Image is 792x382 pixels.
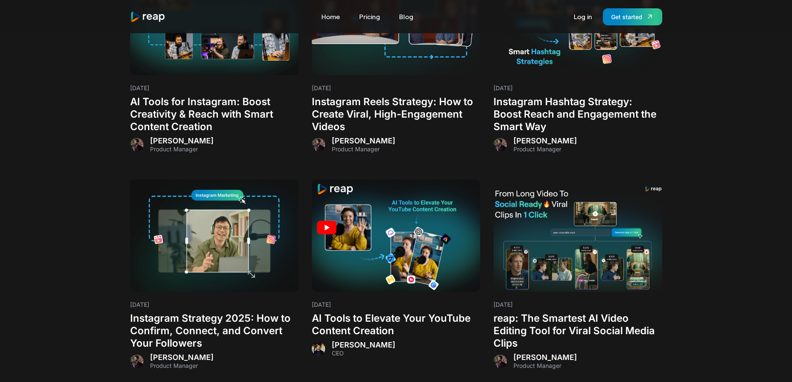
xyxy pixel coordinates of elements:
h3: AI Tools for Instagram: Boost Creativity & Reach with Smart Content Creation [130,96,299,133]
a: Pricing [355,10,384,23]
div: CEO [332,350,395,357]
a: Get started [603,8,662,25]
h3: AI Tools to Elevate Your YouTube Content Creation [312,312,480,337]
h3: reap: The Smartest AI Video Editing Tool for Viral Social Media Clips [493,312,662,350]
div: [PERSON_NAME] [332,340,395,350]
div: [DATE] [493,75,513,92]
a: [DATE]AI Tools to Elevate Your YouTube Content Creation[PERSON_NAME]CEO [312,180,480,357]
div: Product Manager [513,362,577,370]
div: [DATE] [493,292,513,309]
a: Home [317,10,344,23]
h3: Instagram Hashtag Strategy: Boost Reach and Engagement the Smart Way [493,96,662,133]
div: [PERSON_NAME] [150,353,214,362]
a: [DATE]Instagram Strategy 2025: How to Confirm, Connect, and Convert Your Followers[PERSON_NAME]Pr... [130,180,299,370]
div: [PERSON_NAME] [332,136,395,146]
div: Get started [611,12,642,21]
div: [PERSON_NAME] [513,353,577,362]
div: Product Manager [332,145,395,153]
div: Product Manager [513,145,577,153]
div: [DATE] [312,292,331,309]
div: [DATE] [312,75,331,92]
div: [PERSON_NAME] [150,136,214,146]
h3: Instagram Strategy 2025: How to Confirm, Connect, and Convert Your Followers [130,312,299,350]
h3: Instagram Reels Strategy: How to Create Viral, High-Engagement Videos [312,96,480,133]
a: [DATE]reap: The Smartest AI Video Editing Tool for Viral Social Media Clips[PERSON_NAME]Product M... [493,180,662,370]
div: [PERSON_NAME] [513,136,577,146]
div: Product Manager [150,145,214,153]
a: Log in [570,10,596,23]
a: Blog [395,10,417,23]
a: home [130,11,166,22]
div: [DATE] [130,75,149,92]
div: [DATE] [130,292,149,309]
div: Product Manager [150,362,214,370]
